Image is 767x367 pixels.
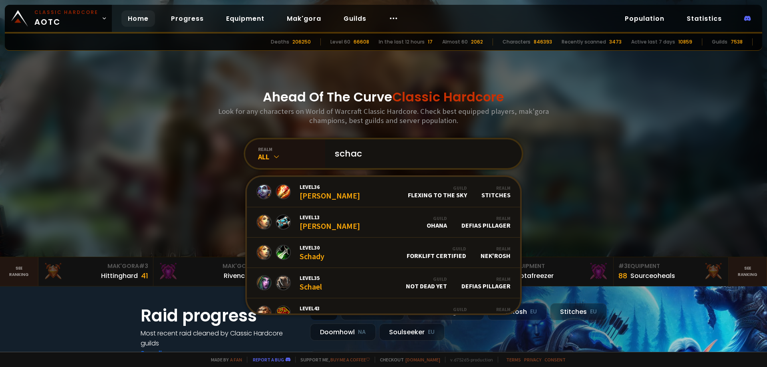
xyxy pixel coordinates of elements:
[487,303,547,320] div: Nek'Rosh
[295,357,370,363] span: Support me,
[230,357,242,363] a: a fan
[300,183,360,200] div: [PERSON_NAME]
[247,268,520,298] a: Level35SchaelGuildNot Dead YetRealmDefias Pillager
[481,185,511,199] div: Stitches
[481,246,511,260] div: Nek'Rosh
[631,38,675,46] div: Active last 7 days
[427,215,447,221] div: Guild
[165,10,210,27] a: Progress
[253,357,284,363] a: Report a bug
[630,271,675,281] div: Sourceoheals
[506,357,521,363] a: Terms
[731,38,743,46] div: 7538
[461,215,511,221] div: Realm
[300,183,360,190] span: Level 36
[141,349,193,358] a: See all progress
[413,306,467,312] div: Guild
[258,152,325,161] div: All
[461,276,511,282] div: Realm
[5,5,112,32] a: Classic HardcoreAOTC
[139,262,148,270] span: # 3
[503,262,608,270] div: Equipment
[618,270,627,281] div: 88
[330,357,370,363] a: Buy me a coffee
[263,87,504,107] h1: Ahead Of The Curve
[609,38,622,46] div: 3473
[406,276,447,290] div: Not Dead Yet
[258,146,325,152] div: realm
[544,357,566,363] a: Consent
[247,207,520,238] a: Level13[PERSON_NAME]GuildOhanaRealmDefias Pillager
[590,308,597,316] small: EU
[618,10,671,27] a: Population
[224,271,249,281] div: Rivench
[428,328,435,336] small: EU
[247,177,520,207] a: Level36[PERSON_NAME]GuildFlexing To The SkyRealmStitches
[406,276,447,282] div: Guild
[729,257,767,286] a: Seeranking
[408,185,467,191] div: Guild
[461,215,511,229] div: Defias Pillager
[220,10,271,27] a: Equipment
[300,305,325,312] span: Level 43
[392,88,504,106] span: Classic Hardcore
[38,257,153,286] a: Mak'Gora#3Hittinghard41
[618,262,723,270] div: Equipment
[206,357,242,363] span: Made by
[481,306,511,312] div: Realm
[43,262,148,270] div: Mak'Gora
[300,274,322,292] div: Schael
[300,214,360,221] span: Level 13
[379,38,425,46] div: In the last 12 hours
[407,246,466,260] div: FORKLIFT CERTIFIED
[34,9,98,16] small: Classic Hardcore
[481,246,511,252] div: Realm
[481,185,511,191] div: Realm
[247,238,520,268] a: Level30SchadyGuildFORKLIFT CERTIFIEDRealmNek'Rosh
[499,257,614,286] a: #2Equipment88Notafreezer
[358,328,366,336] small: NA
[405,357,440,363] a: [DOMAIN_NAME]
[481,306,511,320] div: Stitches
[428,38,433,46] div: 17
[712,38,727,46] div: Guilds
[680,10,728,27] a: Statistics
[530,308,537,316] small: EU
[442,38,468,46] div: Almost 60
[375,357,440,363] span: Checkout
[562,38,606,46] div: Recently scanned
[141,328,300,348] h4: Most recent raid cleaned by Classic Hardcore guilds
[300,214,360,231] div: [PERSON_NAME]
[153,257,268,286] a: Mak'Gora#2Rivench100
[271,38,289,46] div: Deaths
[330,139,512,168] input: Search a character...
[445,357,493,363] span: v. d752d5 - production
[354,38,369,46] div: 66608
[534,38,552,46] div: 846393
[471,38,483,46] div: 2062
[461,276,511,290] div: Defias Pillager
[515,271,554,281] div: Notafreezer
[280,10,328,27] a: Mak'gora
[330,38,350,46] div: Level 60
[34,9,98,28] span: AOTC
[524,357,541,363] a: Privacy
[247,298,520,329] a: Level43SchamiGuildDeath Do Us PartRealmStitches
[310,323,376,341] div: Doomhowl
[408,185,467,199] div: Flexing To The Sky
[550,303,607,320] div: Stitches
[215,107,552,125] h3: Look for any characters on World of Warcraft Classic Hardcore. Check best equipped players, mak'g...
[618,262,628,270] span: # 3
[413,306,467,320] div: Death Do Us Part
[503,38,531,46] div: Characters
[300,305,325,322] div: Schami
[300,274,322,282] span: Level 35
[337,10,373,27] a: Guilds
[300,244,324,251] span: Level 30
[101,271,138,281] div: Hittinghard
[614,257,729,286] a: #3Equipment88Sourceoheals
[300,244,324,261] div: Schady
[678,38,692,46] div: 10859
[407,246,466,252] div: Guild
[141,303,300,328] h1: Raid progress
